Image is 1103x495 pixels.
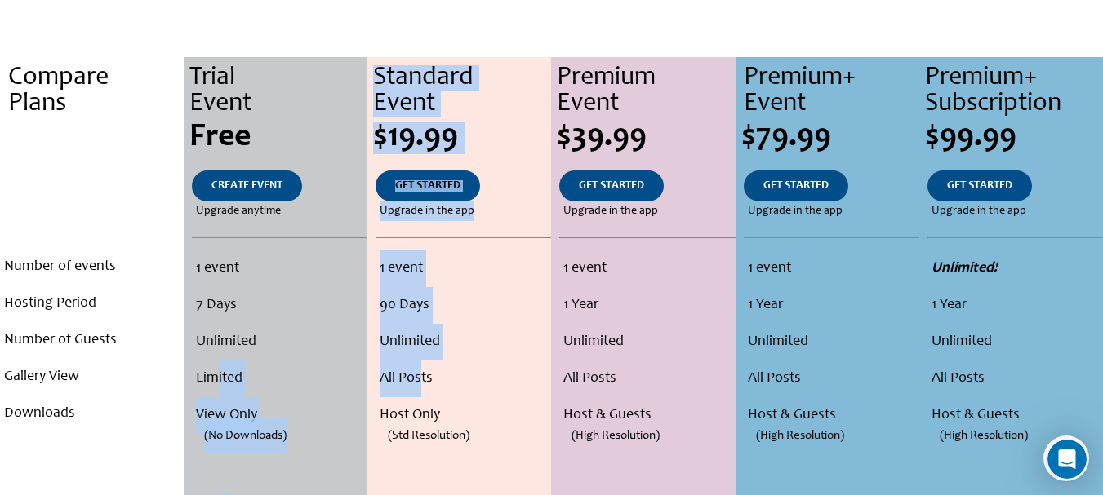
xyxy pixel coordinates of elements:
[932,287,1099,324] li: 1 Year
[927,170,1032,201] a: GET STARTED
[388,418,469,454] span: (Std Resolution)
[748,397,915,434] li: Host & Guests
[748,250,915,287] li: 1 event
[8,65,184,117] div: Compare Plans
[572,418,660,454] span: (High Resolution)
[563,287,731,324] li: 1 Year
[192,170,302,201] a: CREATE EVENT
[196,397,362,434] li: View Only
[91,206,94,217] span: .
[925,65,1103,117] div: Premium+ Subscription
[4,249,180,285] li: Number of events
[196,201,281,221] span: Upgrade anytime
[91,180,94,192] span: .
[380,360,547,397] li: All Posts
[748,360,915,397] li: All Posts
[932,261,998,276] strong: Unlimited!
[741,122,919,154] div: $79.99
[563,250,731,287] li: 1 event
[940,418,1028,454] span: (High Resolution)
[373,65,551,117] div: Standard Event
[4,359,180,396] li: Gallery View
[748,324,915,360] li: Unlimited
[756,418,844,454] span: (High Resolution)
[744,65,919,117] div: Premium+ Event
[932,360,1099,397] li: All Posts
[4,285,180,322] li: Hosting Period
[204,418,287,454] span: (No Downloads)
[559,170,664,201] a: GET STARTED
[4,322,180,359] li: Number of Guests
[557,65,735,117] div: Premium Event
[748,287,915,324] li: 1 Year
[189,65,367,117] div: Trial Event
[563,360,731,397] li: All Posts
[196,360,362,397] li: Limited
[563,324,731,360] li: Unlimited
[744,170,848,201] a: GET STARTED
[380,250,547,287] li: 1 event
[395,180,460,192] span: GET STARTED
[563,397,731,434] li: Host & Guests
[189,122,367,154] div: Free
[932,201,1026,221] span: Upgrade in the app
[71,170,113,201] a: .
[380,397,547,434] li: Host Only
[947,180,1012,192] span: GET STARTED
[211,180,282,192] span: CREATE EVENT
[925,122,1103,154] div: $99.99
[1043,435,1089,481] iframe: Intercom live chat discovery launcher
[373,122,551,154] div: $19.99
[380,201,474,221] span: Upgrade in the app
[196,287,362,324] li: 7 Days
[4,396,180,432] li: Downloads
[196,250,362,287] li: 1 event
[557,122,735,154] div: $39.99
[748,201,843,221] span: Upgrade in the app
[1047,440,1087,479] iframe: Intercom live chat
[380,324,547,360] li: Unlimited
[763,180,829,192] span: GET STARTED
[196,324,362,360] li: Unlimited
[380,287,547,324] li: 90 Days
[579,180,644,192] span: GET STARTED
[88,122,96,154] span: .
[376,170,480,201] a: GET STARTED
[563,201,658,221] span: Upgrade in the app
[932,397,1099,434] li: Host & Guests
[932,324,1099,360] li: Unlimited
